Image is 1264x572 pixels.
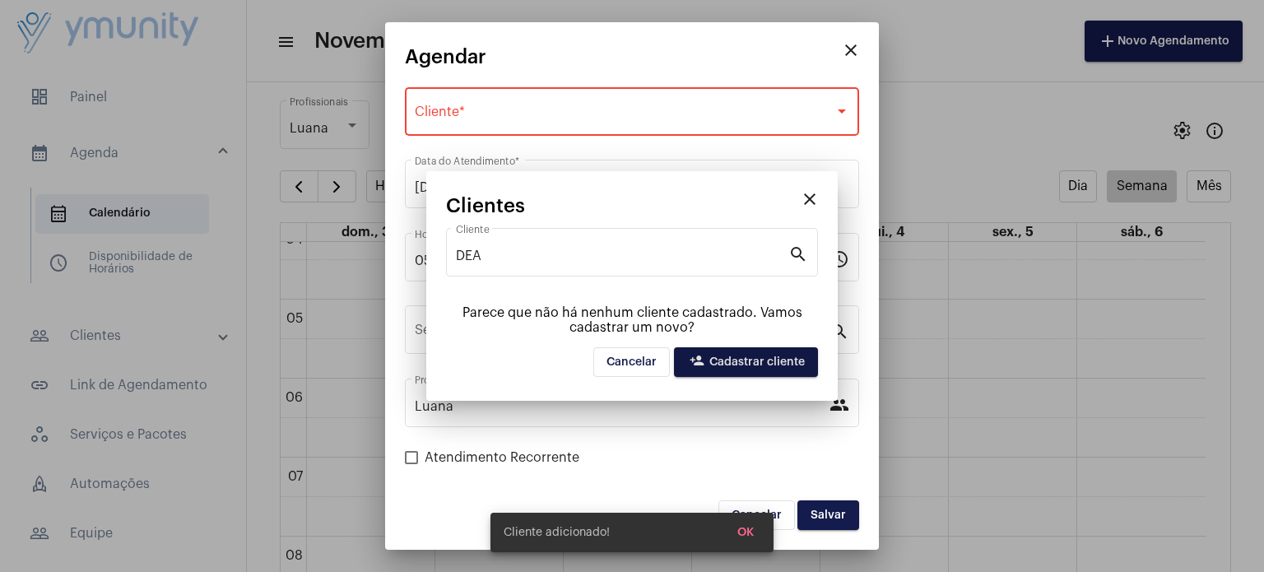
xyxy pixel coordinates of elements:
[606,356,657,368] span: Cancelar
[415,326,829,341] input: Pesquisar serviço
[687,353,707,373] mat-icon: person_add
[797,500,859,530] button: Salvar
[405,46,486,67] span: Agendar
[800,189,820,209] mat-icon: close
[788,244,808,263] mat-icon: search
[415,253,829,268] input: Horário
[415,399,829,414] input: Selecione o(a) profissional
[829,394,849,414] mat-icon: people
[737,527,754,538] span: OK
[593,347,670,377] button: Cancelar
[454,305,810,335] div: Parece que não há nenhum cliente cadastrado. Vamos cadastrar um novo?
[446,195,525,216] span: Clientes
[811,509,846,521] span: Salvar
[425,448,579,467] span: Atendimento Recorrente
[687,356,805,368] span: Cadastrar cliente
[456,249,788,263] input: Pesquisar cliente
[504,524,610,541] span: Cliente adicionado!
[829,321,849,341] mat-icon: search
[829,249,849,268] mat-icon: schedule
[841,40,861,60] mat-icon: close
[674,347,818,377] button: Cadastrar cliente
[415,108,834,123] span: Selecione o Cliente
